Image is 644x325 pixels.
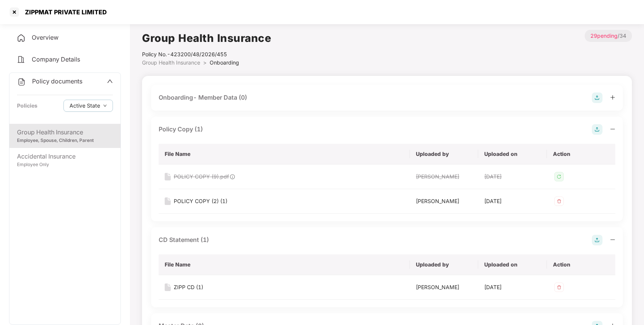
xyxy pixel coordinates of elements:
th: File Name [159,254,410,275]
div: Policy Copy (1) [159,125,203,134]
div: [DATE] [484,197,541,205]
span: up [107,78,113,84]
span: Overview [32,34,59,41]
img: svg+xml;base64,PHN2ZyB4bWxucz0iaHR0cDovL3d3dy53My5vcmcvMjAwMC9zdmciIHdpZHRoPSIyNCIgaGVpZ2h0PSIyNC... [17,34,26,43]
th: File Name [159,144,410,165]
img: svg+xml;base64,PHN2ZyB4bWxucz0iaHR0cDovL3d3dy53My5vcmcvMjAwMC9zdmciIHdpZHRoPSIxNiIgaGVpZ2h0PSIyMC... [165,197,171,205]
div: Onboarding- Member Data (0) [159,93,247,102]
img: svg+xml;base64,PHN2ZyB4bWxucz0iaHR0cDovL3d3dy53My5vcmcvMjAwMC9zdmciIHdpZHRoPSIyNCIgaGVpZ2h0PSIyNC... [17,55,26,64]
th: Action [547,254,615,275]
span: Group Health Insurance [142,59,200,66]
img: svg+xml;base64,PHN2ZyB4bWxucz0iaHR0cDovL3d3dy53My5vcmcvMjAwMC9zdmciIHdpZHRoPSIyNCIgaGVpZ2h0PSIyNC... [17,77,26,86]
h1: Group Health Insurance [142,30,271,46]
div: Employee, Spouse, Children, Parent [17,137,113,144]
div: [PERSON_NAME] [416,173,472,181]
img: svg+xml;base64,PHN2ZyB4bWxucz0iaHR0cDovL3d3dy53My5vcmcvMjAwMC9zdmciIHdpZHRoPSIxNiIgaGVpZ2h0PSIyMC... [165,283,171,291]
span: Policy documents [32,77,82,85]
div: [DATE] [484,283,541,291]
div: [PERSON_NAME] [416,197,472,205]
div: CD Statement (1) [159,235,209,245]
div: ZIPP CD (1) [174,283,203,291]
span: down [103,104,107,108]
div: Policies [17,102,37,110]
div: Employee Only [17,161,113,168]
div: POLICY COPY (2) (1) [174,197,227,205]
div: [DATE] [484,173,541,181]
span: minus [610,126,615,132]
img: svg+xml;base64,PHN2ZyB4bWxucz0iaHR0cDovL3d3dy53My5vcmcvMjAwMC9zdmciIHdpZHRoPSIzMiIgaGVpZ2h0PSIzMi... [553,171,565,183]
span: plus [610,95,615,100]
span: Active State [69,102,100,110]
img: svg+xml;base64,PHN2ZyB4bWxucz0iaHR0cDovL3d3dy53My5vcmcvMjAwMC9zdmciIHdpZHRoPSIzMiIgaGVpZ2h0PSIzMi... [553,195,565,207]
span: Company Details [32,55,80,63]
th: Action [547,144,615,165]
th: Uploaded by [410,254,478,275]
p: / 34 [585,30,632,42]
img: svg+xml;base64,PHN2ZyB4bWxucz0iaHR0cDovL3d3dy53My5vcmcvMjAwMC9zdmciIHdpZHRoPSIyOCIgaGVpZ2h0PSIyOC... [592,92,602,103]
div: Group Health Insurance [17,128,113,137]
div: Accidental Insurance [17,152,113,161]
th: Uploaded on [478,254,547,275]
span: minus [610,237,615,242]
img: svg+xml;base64,PHN2ZyB4bWxucz0iaHR0cDovL3d3dy53My5vcmcvMjAwMC9zdmciIHdpZHRoPSIzMiIgaGVpZ2h0PSIzMi... [553,281,565,293]
img: svg+xml;base64,PHN2ZyB4bWxucz0iaHR0cDovL3d3dy53My5vcmcvMjAwMC9zdmciIHdpZHRoPSIyOCIgaGVpZ2h0PSIyOC... [592,124,602,135]
span: > [203,59,207,66]
th: Uploaded on [478,144,547,165]
div: POLICY COPY (9).pdf [174,173,229,181]
div: [PERSON_NAME] [416,283,472,291]
img: svg+xml;base64,PHN2ZyB4bWxucz0iaHR0cDovL3d3dy53My5vcmcvMjAwMC9zdmciIHdpZHRoPSIxOCIgaGVpZ2h0PSIxOC... [229,173,236,180]
button: Active Statedown [63,100,113,112]
span: Onboarding [210,59,239,66]
span: 29 pending [590,32,618,39]
div: ZIPPMAT PRIVATE LIMITED [20,8,107,16]
div: Policy No.- 423200/48/2026/455 [142,50,271,59]
th: Uploaded by [410,144,478,165]
img: svg+xml;base64,PHN2ZyB4bWxucz0iaHR0cDovL3d3dy53My5vcmcvMjAwMC9zdmciIHdpZHRoPSIyOCIgaGVpZ2h0PSIyOC... [592,235,602,245]
img: svg+xml;base64,PHN2ZyB4bWxucz0iaHR0cDovL3d3dy53My5vcmcvMjAwMC9zdmciIHdpZHRoPSIxNiIgaGVpZ2h0PSIyMC... [165,173,171,180]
